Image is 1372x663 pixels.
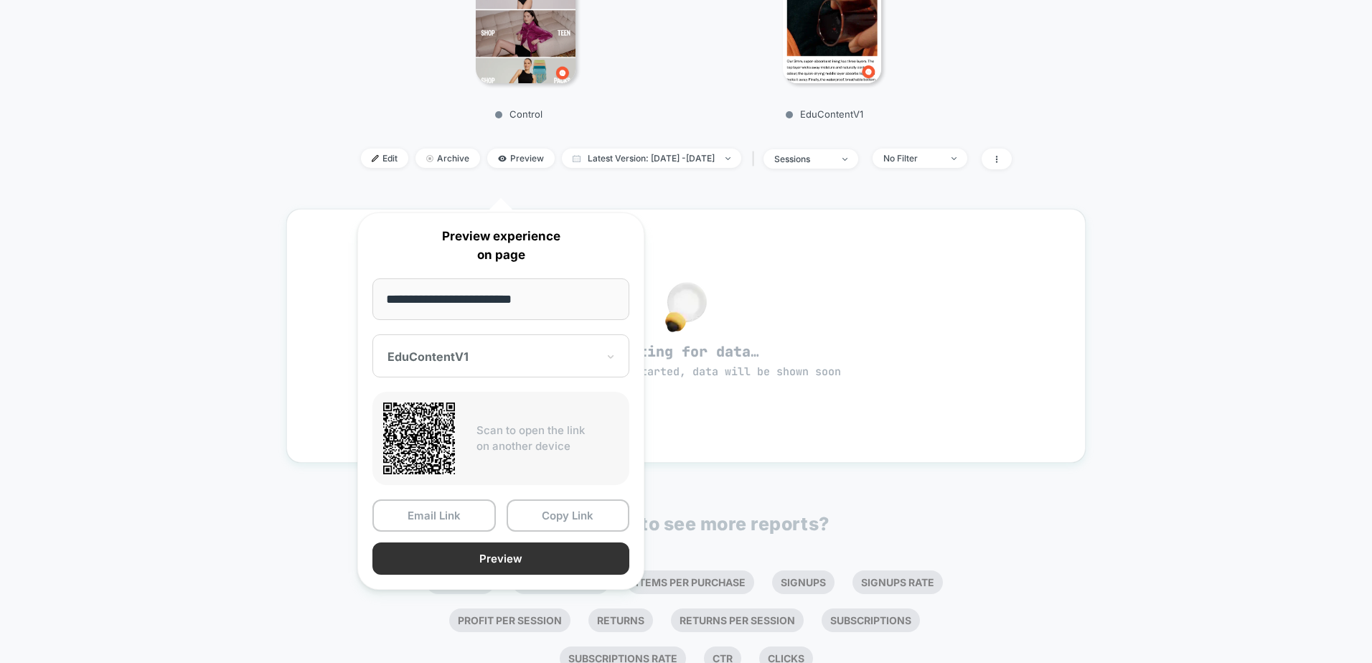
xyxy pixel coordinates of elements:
span: Waiting for data… [312,342,1060,380]
p: EduContentV1 [699,108,950,120]
span: Edit [361,149,408,168]
button: Copy Link [507,499,630,532]
img: calendar [573,155,581,162]
li: Returns Per Session [671,608,804,632]
li: Profit Per Session [449,608,570,632]
li: Subscriptions [822,608,920,632]
img: end [725,157,730,160]
button: Email Link [372,499,496,532]
li: Returns [588,608,653,632]
img: edit [372,155,379,162]
span: Archive [415,149,480,168]
div: No Filter [883,153,941,164]
p: Scan to open the link on another device [476,423,619,455]
span: experience just started, data will be shown soon [531,365,841,379]
img: no_data [665,282,707,332]
button: Preview [372,542,629,575]
p: Preview experience on page [372,227,629,264]
li: Signups [772,570,835,594]
span: Latest Version: [DATE] - [DATE] [562,149,741,168]
li: Signups Rate [852,570,943,594]
img: end [842,158,847,161]
img: end [952,157,957,160]
p: Control [393,108,644,120]
span: Preview [487,149,555,168]
div: sessions [774,154,832,164]
li: Items Per Purchase [627,570,754,594]
span: | [748,149,763,169]
img: end [426,155,433,162]
p: Would like to see more reports? [542,513,830,535]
